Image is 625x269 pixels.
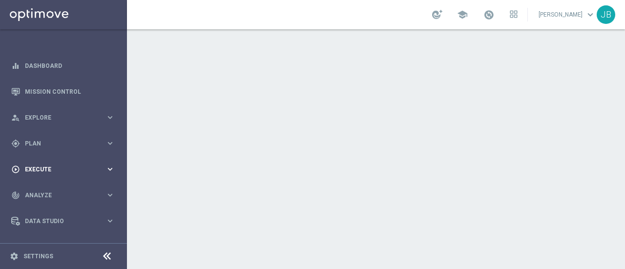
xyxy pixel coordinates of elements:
[25,79,115,104] a: Mission Control
[11,217,105,226] div: Data Studio
[11,88,115,96] button: Mission Control
[11,191,20,200] i: track_changes
[105,216,115,226] i: keyboard_arrow_right
[457,9,468,20] span: school
[11,166,115,173] button: play_circle_outline Execute keyboard_arrow_right
[25,234,115,260] a: Optibot
[11,62,20,70] i: equalizer
[11,62,115,70] button: equalizer Dashboard
[105,165,115,174] i: keyboard_arrow_right
[25,141,105,146] span: Plan
[11,113,105,122] div: Explore
[11,217,115,225] button: Data Studio keyboard_arrow_right
[585,9,596,20] span: keyboard_arrow_down
[538,7,597,22] a: [PERSON_NAME]keyboard_arrow_down
[11,79,115,104] div: Mission Control
[11,165,105,174] div: Execute
[25,218,105,224] span: Data Studio
[25,53,115,79] a: Dashboard
[11,165,20,174] i: play_circle_outline
[11,191,115,199] button: track_changes Analyze keyboard_arrow_right
[25,115,105,121] span: Explore
[11,243,20,251] i: lightbulb
[11,139,20,148] i: gps_fixed
[11,140,115,147] button: gps_fixed Plan keyboard_arrow_right
[10,252,19,261] i: settings
[23,253,53,259] a: Settings
[11,114,115,122] button: person_search Explore keyboard_arrow_right
[25,192,105,198] span: Analyze
[11,113,20,122] i: person_search
[11,139,105,148] div: Plan
[105,190,115,200] i: keyboard_arrow_right
[597,5,615,24] div: JB
[11,191,105,200] div: Analyze
[11,53,115,79] div: Dashboard
[105,139,115,148] i: keyboard_arrow_right
[105,113,115,122] i: keyboard_arrow_right
[11,234,115,260] div: Optibot
[25,166,105,172] span: Execute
